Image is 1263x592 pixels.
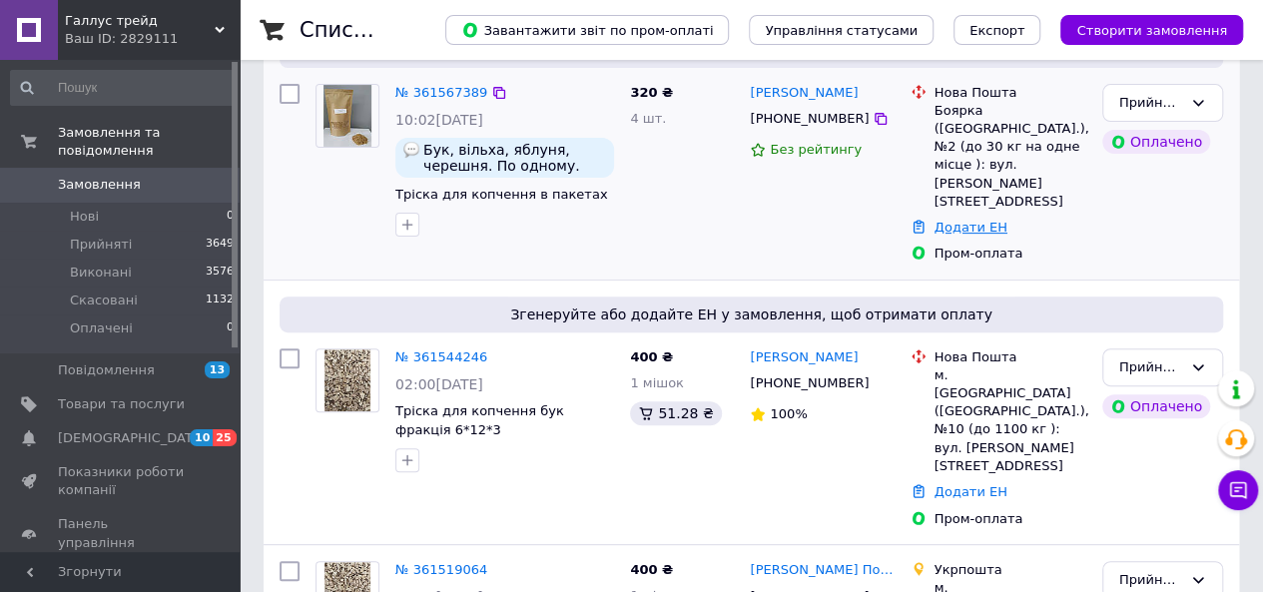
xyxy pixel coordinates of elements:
[423,142,606,174] span: Бук, вільха, яблуня, черешня. По одному.
[395,376,483,392] span: 02:00[DATE]
[70,264,132,282] span: Виконані
[206,292,234,309] span: 1132
[395,187,607,202] a: Тріска для копчення в пакетах
[630,401,721,425] div: 51.28 ₴
[300,18,502,42] h1: Список замовлень
[630,562,673,577] span: 400 ₴
[1060,15,1243,45] button: Створити замовлення
[323,85,371,147] img: Фото товару
[935,510,1086,528] div: Пром-оплата
[935,220,1007,235] a: Додати ЕН
[1119,357,1182,378] div: Прийнято
[324,349,371,411] img: Фото товару
[395,112,483,128] span: 10:02[DATE]
[935,245,1086,263] div: Пром-оплата
[1119,570,1182,591] div: Прийнято
[190,429,213,446] span: 10
[746,370,873,396] div: [PHONE_NUMBER]
[750,561,894,580] a: [PERSON_NAME] Подгатець
[630,111,666,126] span: 4 шт.
[445,15,729,45] button: Завантажити звіт по пром-оплаті
[935,102,1086,211] div: Боярка ([GEOGRAPHIC_DATA].), №2 (до 30 кг на одне місце ): вул. [PERSON_NAME][STREET_ADDRESS]
[1102,130,1210,154] div: Оплачено
[213,429,236,446] span: 25
[58,124,240,160] span: Замовлення та повідомлення
[10,70,236,106] input: Пошук
[630,349,673,364] span: 400 ₴
[65,30,240,48] div: Ваш ID: 2829111
[749,15,934,45] button: Управління статусами
[206,236,234,254] span: 3649
[395,349,487,364] a: № 361544246
[58,395,185,413] span: Товари та послуги
[288,304,1215,324] span: Згенеруйте або додайте ЕН у замовлення, щоб отримати оплату
[969,23,1025,38] span: Експорт
[58,463,185,499] span: Показники роботи компанії
[316,348,379,412] a: Фото товару
[70,236,132,254] span: Прийняті
[58,429,206,447] span: [DEMOGRAPHIC_DATA]
[935,484,1007,499] a: Додати ЕН
[227,208,234,226] span: 0
[1076,23,1227,38] span: Створити замовлення
[65,12,215,30] span: Галлус трейд
[750,84,858,103] a: [PERSON_NAME]
[953,15,1041,45] button: Експорт
[58,515,185,551] span: Панель управління
[935,561,1086,579] div: Укрпошта
[746,106,873,132] div: [PHONE_NUMBER]
[1040,22,1243,37] a: Створити замовлення
[58,361,155,379] span: Повідомлення
[1102,394,1210,418] div: Оплачено
[1218,470,1258,510] button: Чат з покупцем
[770,406,807,421] span: 100%
[630,85,673,100] span: 320 ₴
[70,292,138,309] span: Скасовані
[770,142,862,157] span: Без рейтингу
[935,84,1086,102] div: Нова Пошта
[227,319,234,337] span: 0
[750,348,858,367] a: [PERSON_NAME]
[395,562,487,577] a: № 361519064
[461,21,713,39] span: Завантажити звіт по пром-оплаті
[70,208,99,226] span: Нові
[630,375,684,390] span: 1 мішок
[58,176,141,194] span: Замовлення
[1119,93,1182,114] div: Прийнято
[316,84,379,148] a: Фото товару
[395,403,564,437] a: Тріска для копчення бук фракція 6*12*3
[403,142,419,158] img: :speech_balloon:
[935,348,1086,366] div: Нова Пошта
[70,319,133,337] span: Оплачені
[206,264,234,282] span: 3576
[935,366,1086,475] div: м. [GEOGRAPHIC_DATA] ([GEOGRAPHIC_DATA].), №10 (до 1100 кг ): вул. [PERSON_NAME][STREET_ADDRESS]
[765,23,918,38] span: Управління статусами
[205,361,230,378] span: 13
[395,85,487,100] a: № 361567389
